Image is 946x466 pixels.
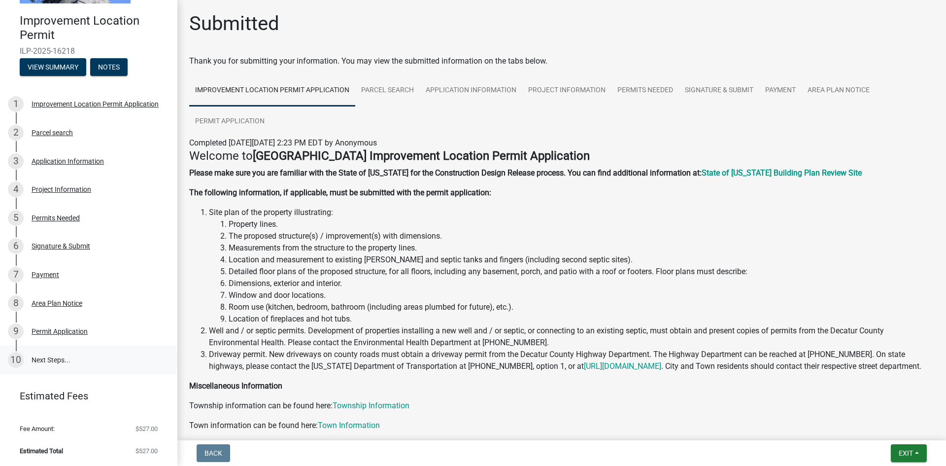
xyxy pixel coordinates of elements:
[20,58,86,76] button: View Summary
[32,101,159,108] div: Improvement Location Permit Application
[229,230,934,242] li: The proposed structure(s) / improvement(s) with dimensions.
[584,361,661,371] a: [URL][DOMAIN_NAME]
[189,55,934,67] div: Thank you for submitting your information. You may view the submitted information on the tabs below.
[8,153,24,169] div: 3
[20,448,63,454] span: Estimated Total
[8,323,24,339] div: 9
[318,421,380,430] a: Town Information
[32,215,80,221] div: Permits Needed
[189,188,491,197] strong: The following information, if applicable, must be submitted with the permit application:
[32,328,88,335] div: Permit Application
[229,254,934,266] li: Location and measurement to existing [PERSON_NAME] and septic tanks and fingers (including second...
[20,14,169,42] h4: Improvement Location Permit
[229,266,934,278] li: Detailed floor plans of the proposed structure, for all floors, including any basement, porch, an...
[702,168,862,178] a: State of [US_STATE] Building Plan Review Site
[8,386,162,406] a: Estimated Fees
[679,75,759,107] a: Signature & Submit
[229,301,934,313] li: Room use (kitchen, bedroom, bathroom (including areas plumbed for future), etc.).
[8,96,24,112] div: 1
[90,64,128,72] wm-modal-confirm: Notes
[209,325,934,349] li: Well and / or septic permits. Development of properties installing a new well and / or septic, or...
[8,352,24,368] div: 10
[209,349,934,372] li: Driveway permit. New driveways on county roads must obtain a driveway permit from the Decatur Cou...
[189,168,702,178] strong: Please make sure you are familiar with the State of [US_STATE] for the Construction Design Releas...
[135,448,158,454] span: $527.00
[759,75,802,107] a: Payment
[899,449,913,457] span: Exit
[8,210,24,226] div: 5
[891,444,927,462] button: Exit
[32,186,91,193] div: Project Information
[229,278,934,289] li: Dimensions, exterior and interior.
[253,149,590,163] strong: [GEOGRAPHIC_DATA] Improvement Location Permit Application
[8,125,24,141] div: 2
[189,400,934,412] p: Township information can be found here:
[8,238,24,254] div: 6
[189,75,355,107] a: Improvement Location Permit Application
[90,58,128,76] button: Notes
[8,267,24,283] div: 7
[802,75,876,107] a: Area Plan Notice
[333,401,409,410] a: Township Information
[32,243,90,250] div: Signature & Submit
[204,449,222,457] span: Back
[189,420,934,431] p: Town information can be found here:
[229,218,934,230] li: Property lines.
[189,149,934,163] h4: Welcome to
[189,106,270,138] a: Permit Application
[20,64,86,72] wm-modal-confirm: Summary
[229,313,934,325] li: Location of fireplaces and hot tubs.
[197,444,230,462] button: Back
[32,271,59,278] div: Payment
[32,129,73,136] div: Parcel search
[209,207,934,325] li: Site plan of the property illustrating:
[135,426,158,432] span: $527.00
[355,75,420,107] a: Parcel search
[20,426,55,432] span: Fee Amount:
[32,300,82,307] div: Area Plan Notice
[229,289,934,301] li: Window and door locations.
[522,75,611,107] a: Project Information
[420,75,522,107] a: Application Information
[8,295,24,311] div: 8
[20,46,158,56] span: ILP-2025-16218
[189,12,279,36] h1: Submitted
[189,381,282,391] strong: Miscellaneous Information
[189,138,377,147] span: Completed [DATE][DATE] 2:23 PM EDT by Anonymous
[32,158,104,165] div: Application Information
[229,242,934,254] li: Measurements from the structure to the property lines.
[611,75,679,107] a: Permits Needed
[8,181,24,197] div: 4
